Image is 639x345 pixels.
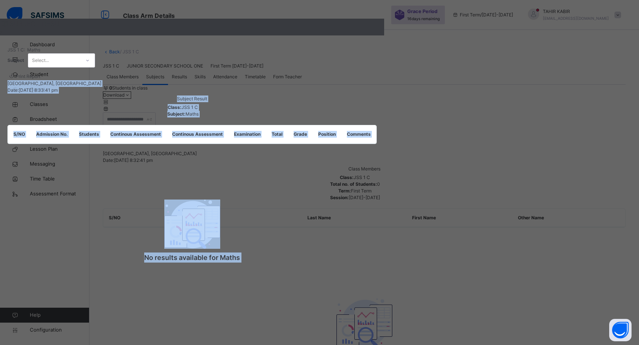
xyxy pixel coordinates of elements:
span: Class: [168,104,181,110]
th: Continous Assessment [167,125,228,144]
th: Examination [228,125,266,144]
span: [DATE] 8:33:41 pm [19,87,58,93]
span: [GEOGRAPHIC_DATA], [GEOGRAPHIC_DATA] [7,81,101,86]
div: Select... [32,53,49,68]
span: Date: [7,87,19,93]
button: Open asap [609,319,632,341]
span: Subject: [167,111,186,117]
th: Continous Assessment [105,125,167,144]
div: No results available for Maths [118,179,267,274]
th: S/NO [8,125,31,144]
th: Admission No. [31,125,73,144]
th: Comments [341,125,376,144]
th: Students [73,125,105,144]
th: Grade [288,125,313,144]
span: Print Report [16,73,40,79]
span: Subject Result [177,96,207,101]
img: classEmptyState.7d4ec5dc6d57f4e1adfd249b62c1c528.svg [164,200,220,249]
p: No results available for Maths [118,253,267,263]
th: Total [266,125,288,144]
span: Maths [26,47,40,53]
span: JSS 1 C [181,104,198,110]
span: JSS 1 C: [7,47,25,53]
th: Position [313,125,341,144]
span: Maths [186,111,199,117]
span: Subject [7,57,24,64]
